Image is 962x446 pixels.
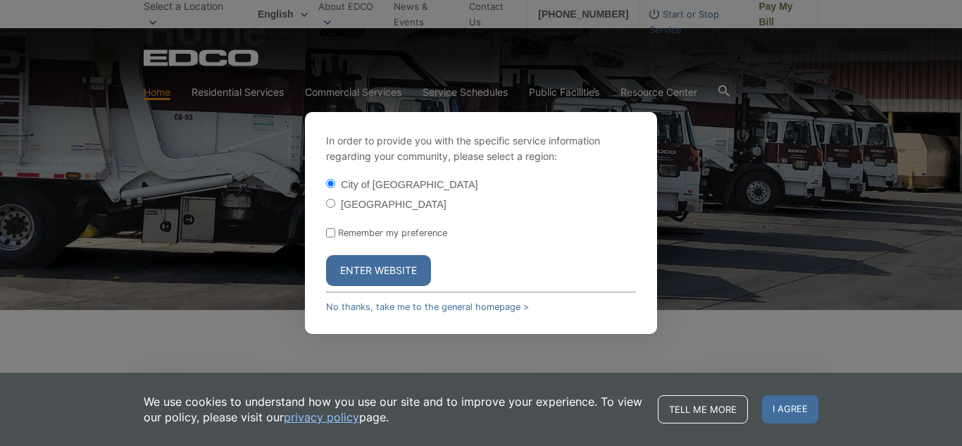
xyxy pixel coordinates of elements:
[658,395,748,423] a: Tell me more
[338,228,447,238] label: Remember my preference
[762,395,818,423] span: I agree
[341,199,446,210] label: [GEOGRAPHIC_DATA]
[144,394,644,425] p: We use cookies to understand how you use our site and to improve your experience. To view our pol...
[284,409,359,425] a: privacy policy
[326,133,636,164] p: In order to provide you with the specific service information regarding your community, please se...
[326,302,529,312] a: No thanks, take me to the general homepage >
[341,179,478,190] label: City of [GEOGRAPHIC_DATA]
[326,255,431,286] button: Enter Website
